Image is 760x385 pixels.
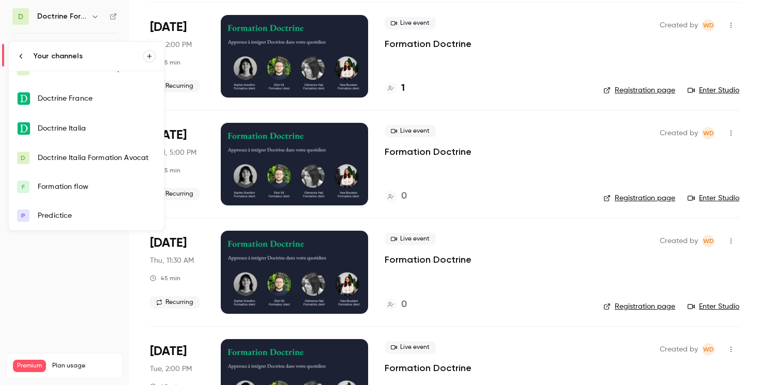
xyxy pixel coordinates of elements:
div: Doctrine France [38,93,156,104]
img: Doctrine Italia [18,122,30,135]
div: Doctrine Italia [38,123,156,134]
div: Predictice [38,211,156,221]
span: F [22,182,25,191]
span: P [21,211,25,220]
img: Doctrine France [18,92,30,105]
div: Formation flow [38,182,156,192]
div: Doctrine Italia Formation Avocat [38,153,156,163]
div: Your channels [34,51,143,61]
span: D [21,153,25,163]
